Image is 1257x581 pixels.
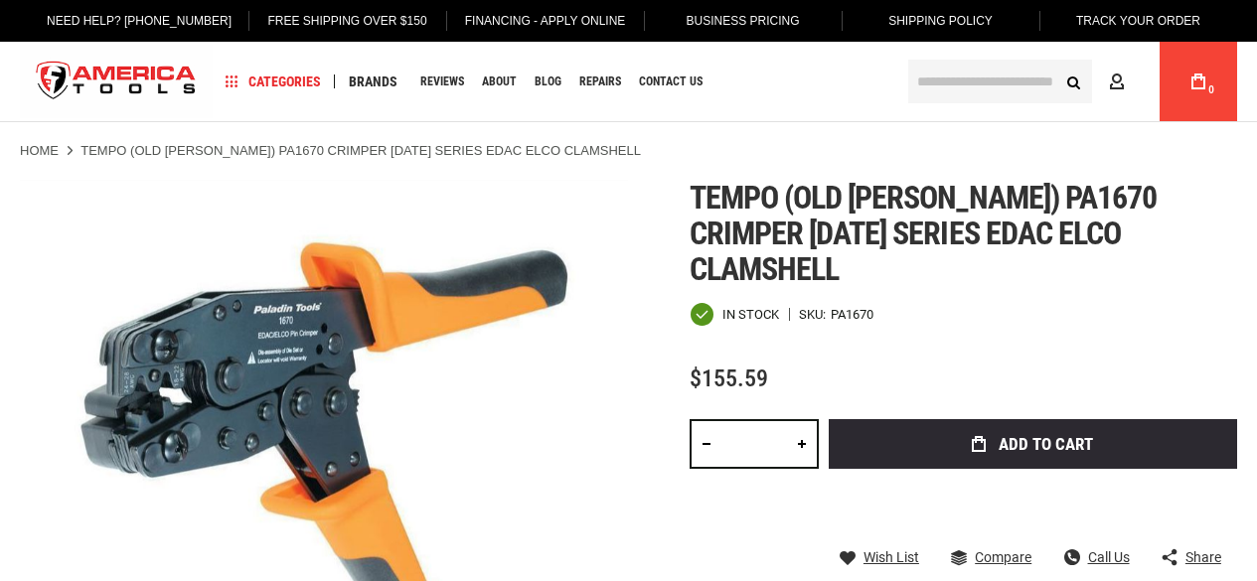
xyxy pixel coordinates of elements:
span: Wish List [864,550,919,564]
a: Home [20,142,59,160]
span: Call Us [1088,550,1130,564]
span: About [482,75,517,87]
a: Blog [526,69,570,95]
a: Brands [340,69,406,95]
a: Reviews [411,69,473,95]
span: Blog [535,75,561,87]
a: Wish List [840,548,919,566]
a: Compare [951,548,1031,566]
span: Shipping Policy [888,14,993,28]
a: Repairs [570,69,630,95]
div: Availability [690,302,779,327]
a: 0 [1179,42,1217,121]
span: Repairs [579,75,621,87]
strong: TEMPO (old [PERSON_NAME]) PA1670 CRIMPER [DATE] SERIES EDAC ELCO CLAMSHELL [80,143,641,158]
span: In stock [722,308,779,321]
span: Share [1185,550,1221,564]
span: Categories [226,74,321,88]
a: store logo [20,45,213,119]
span: Contact Us [639,75,703,87]
a: Categories [217,69,330,95]
span: Compare [975,550,1031,564]
img: America Tools [20,45,213,119]
iframe: Secure express checkout frame [825,475,1241,532]
a: Call Us [1064,548,1130,566]
span: Reviews [420,75,464,87]
button: Search [1054,63,1092,100]
span: 0 [1208,84,1214,95]
button: Add to Cart [829,419,1237,469]
a: About [473,69,526,95]
span: Add to Cart [999,436,1093,453]
strong: SKU [799,308,831,321]
span: $155.59 [690,364,768,392]
div: PA1670 [831,308,873,321]
span: Tempo (old [PERSON_NAME]) pa1670 crimper [DATE] series edac elco clamshell [690,179,1157,288]
a: Contact Us [630,69,711,95]
span: Brands [349,74,397,88]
